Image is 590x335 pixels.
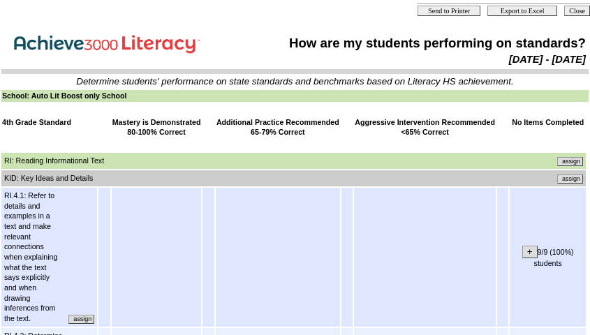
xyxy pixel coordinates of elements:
input: Assign additional materials that assess this standard. [68,315,94,324]
td: No Items Completed [510,117,586,138]
input: + [522,246,538,258]
input: Assign additional materials that assess this standard. [557,157,583,166]
td: Determine students' performance on state standards and benchmarks based on Literacy HS achievement. [2,76,588,87]
td: RI: Reading Informational Text [3,155,452,167]
td: 9/9 (100%) students [510,188,586,327]
td: How are my students performing on standards? [246,35,587,52]
td: School: Auto Lit Boost only School [1,90,589,102]
input: Export to Excel [487,6,557,16]
input: Send to Printer [418,6,480,16]
td: KID: Key Ideas and Details [3,172,441,184]
td: [DATE] - [DATE] [246,53,587,66]
td: Aggressive Intervention Recommended <65% Correct [354,117,496,138]
img: Achieve3000 Reports Logo [4,27,214,57]
td: Additional Practice Recommended 65-79% Correct [216,117,340,138]
input: Assign additional materials that assess this standard. [557,174,583,184]
td: Mastery is Demonstrated 80-100% Correct [112,117,202,138]
input: Close [564,6,590,16]
td: 4th Grade Standard [1,117,97,138]
img: spacer.gif [2,140,3,151]
td: RI.4.1: Refer to details and examples in a text and make relevant connections when explaining wha... [3,190,64,325]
